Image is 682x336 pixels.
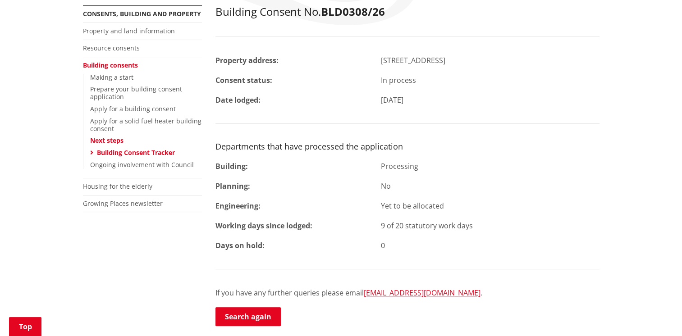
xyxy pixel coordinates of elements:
[374,220,606,231] div: 9 of 20 statutory work days
[83,44,140,52] a: Resource consents
[215,142,600,152] h3: Departments that have processed the application
[215,201,261,211] strong: Engineering:
[321,4,385,19] strong: BLD0308/26
[364,288,481,298] a: [EMAIL_ADDRESS][DOMAIN_NAME]
[215,221,312,231] strong: Working days since lodged:
[374,240,606,251] div: 0
[90,104,176,113] a: Apply for a building consent
[90,160,194,169] a: Ongoing involvement with Council
[90,136,124,145] a: Next steps
[374,75,606,86] div: In process
[83,199,163,208] a: Growing Places newsletter
[215,287,600,298] p: If you have any further queries please email .
[215,55,279,65] strong: Property address:
[374,161,606,172] div: Processing
[9,317,41,336] a: Top
[215,75,272,85] strong: Consent status:
[83,61,138,69] a: Building consents
[374,200,606,211] div: Yet to be allocated
[215,5,600,18] h2: Building Consent No.
[90,85,182,101] a: Prepare your building consent application
[641,298,673,331] iframe: Messenger Launcher
[215,95,261,105] strong: Date lodged:
[83,9,201,18] a: Consents, building and property
[83,27,175,35] a: Property and land information
[215,181,250,191] strong: Planning:
[90,73,133,82] a: Making a start
[374,55,606,66] div: [STREET_ADDRESS]
[90,117,201,133] a: Apply for a solid fuel heater building consent​
[215,307,281,326] a: Search again
[215,161,248,171] strong: Building:
[97,148,175,157] a: Building Consent Tracker
[215,241,265,250] strong: Days on hold:
[83,182,152,191] a: Housing for the elderly
[374,181,606,191] div: No
[374,95,606,105] div: [DATE]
